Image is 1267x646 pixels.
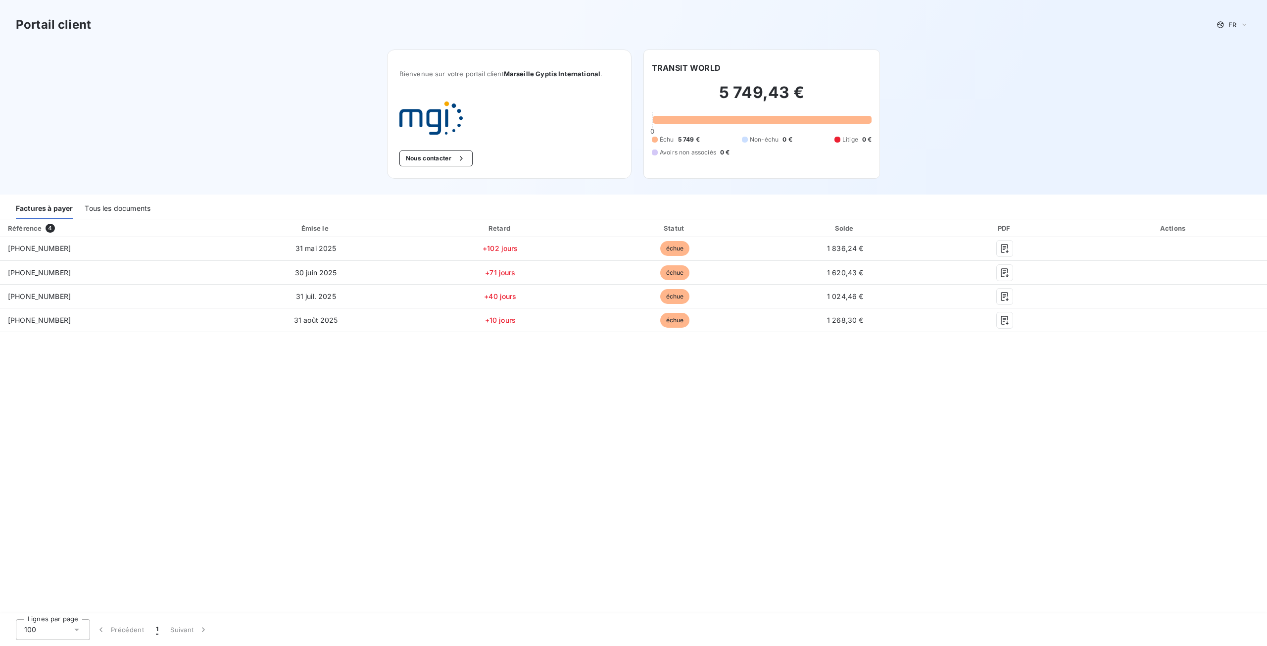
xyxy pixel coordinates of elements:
div: Tous les documents [85,198,150,219]
span: FR [1228,21,1236,29]
span: 0 [650,127,654,135]
span: 5 749 € [678,135,700,144]
span: échue [660,241,690,256]
img: Company logo [399,101,463,135]
span: [PHONE_NUMBER] [8,244,71,252]
span: [PHONE_NUMBER] [8,268,71,277]
span: 1 620,43 € [827,268,864,277]
button: Suivant [164,619,214,640]
div: Factures à payer [16,198,73,219]
span: +40 jours [484,292,516,300]
span: Non-échu [750,135,779,144]
span: Marseille Gyptis International [504,70,601,78]
div: Statut [590,223,759,233]
span: échue [660,289,690,304]
span: 30 juin 2025 [295,268,337,277]
div: PDF [931,223,1078,233]
span: +10 jours [485,316,516,324]
div: Actions [1082,223,1265,233]
h2: 5 749,43 € [652,83,872,112]
span: 1 836,24 € [827,244,864,252]
span: 0 € [782,135,792,144]
span: échue [660,313,690,328]
span: 1 268,30 € [827,316,864,324]
span: 31 mai 2025 [295,244,337,252]
div: Référence [8,224,42,232]
span: +71 jours [485,268,515,277]
div: Retard [414,223,586,233]
h3: Portail client [16,16,91,34]
span: Litige [842,135,858,144]
span: Bienvenue sur votre portail client . [399,70,619,78]
span: 100 [24,625,36,635]
span: Échu [660,135,674,144]
span: +102 jours [483,244,518,252]
div: Solde [763,223,927,233]
div: Émise le [222,223,410,233]
span: 31 juil. 2025 [296,292,336,300]
h6: TRANSIT WORLD [652,62,721,74]
span: 0 € [862,135,872,144]
span: 0 € [720,148,730,157]
button: 1 [150,619,164,640]
span: Avoirs non associés [660,148,716,157]
span: 4 [46,224,54,233]
span: 1 024,46 € [827,292,864,300]
span: [PHONE_NUMBER] [8,316,71,324]
button: Précédent [90,619,150,640]
button: Nous contacter [399,150,473,166]
span: 1 [156,625,158,635]
span: échue [660,265,690,280]
span: 31 août 2025 [294,316,338,324]
span: [PHONE_NUMBER] [8,292,71,300]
